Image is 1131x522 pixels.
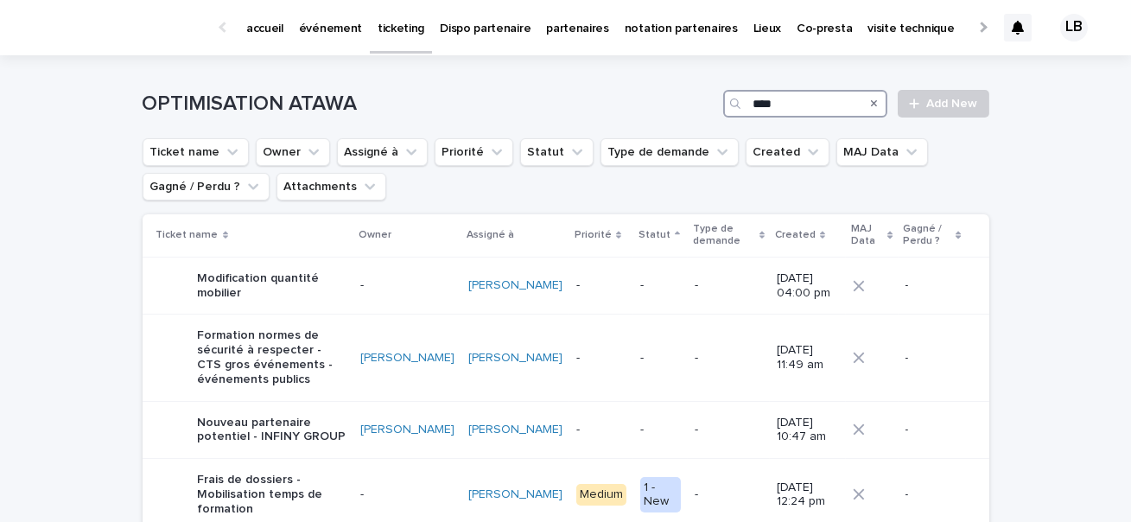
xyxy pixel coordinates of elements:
[695,487,763,502] p: -
[777,343,839,372] p: [DATE] 11:49 am
[143,315,989,401] tr: Formation normes de sécurité à respecter - CTS gros événements - événements publics[PERSON_NAME] ...
[640,423,682,437] p: -
[198,328,346,386] p: Formation normes de sécurité à respecter - CTS gros événements - événements publics
[156,226,219,245] p: Ticket name
[35,10,202,45] img: Ls34BcGeRexTGTNfXpUC
[777,481,839,510] p: [DATE] 12:24 pm
[576,351,626,366] p: -
[905,423,962,437] p: -
[777,416,839,445] p: [DATE] 10:47 am
[360,423,454,437] a: [PERSON_NAME]
[905,487,962,502] p: -
[468,351,562,366] a: [PERSON_NAME]
[435,138,513,166] button: Priorité
[836,138,928,166] button: MAJ Data
[905,278,962,293] p: -
[468,278,562,293] a: [PERSON_NAME]
[695,278,763,293] p: -
[576,484,626,506] div: Medium
[640,477,682,513] div: 1 - New
[575,226,612,245] p: Priorité
[851,220,883,251] p: MAJ Data
[777,271,839,301] p: [DATE] 04:00 pm
[337,138,428,166] button: Assigné à
[723,90,887,118] input: Search
[198,271,346,301] p: Modification quantité mobilier
[520,138,594,166] button: Statut
[198,416,346,445] p: Nouveau partenaire potentiel - INFINY GROUP
[640,278,682,293] p: -
[360,487,454,502] p: -
[746,138,829,166] button: Created
[927,98,978,110] span: Add New
[143,138,249,166] button: Ticket name
[143,401,989,459] tr: Nouveau partenaire potentiel - INFINY GROUP[PERSON_NAME] [PERSON_NAME] ---[DATE] 10:47 am-
[1060,14,1088,41] div: LB
[576,278,626,293] p: -
[256,138,330,166] button: Owner
[143,92,717,117] h1: OPTIMISATION ATAWA
[695,423,763,437] p: -
[775,226,816,245] p: Created
[695,351,763,366] p: -
[198,473,346,516] p: Frais de dossiers - Mobilisation temps de formation
[898,90,988,118] a: Add New
[359,226,391,245] p: Owner
[468,487,562,502] a: [PERSON_NAME]
[904,220,952,251] p: Gagné / Perdu ?
[276,173,386,201] button: Attachments
[693,220,755,251] p: Type de demande
[468,423,562,437] a: [PERSON_NAME]
[905,351,962,366] p: -
[143,173,270,201] button: Gagné / Perdu ?
[360,351,454,366] a: [PERSON_NAME]
[640,351,682,366] p: -
[143,257,989,315] tr: Modification quantité mobilier-[PERSON_NAME] ---[DATE] 04:00 pm-
[639,226,670,245] p: Statut
[360,278,454,293] p: -
[467,226,514,245] p: Assigné à
[600,138,739,166] button: Type de demande
[576,423,626,437] p: -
